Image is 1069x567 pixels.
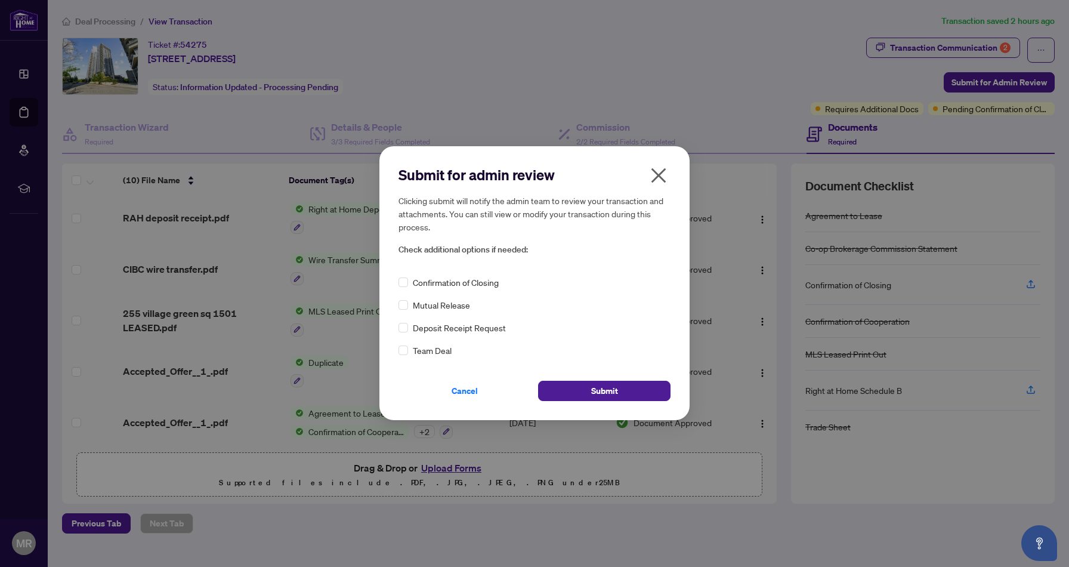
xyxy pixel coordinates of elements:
span: Mutual Release [413,299,470,312]
h2: Submit for admin review [398,165,671,184]
span: Cancel [452,382,478,401]
h5: Clicking submit will notify the admin team to review your transaction and attachments. You can st... [398,194,671,233]
span: close [649,166,668,185]
button: Open asap [1021,525,1057,561]
span: Check additional options if needed: [398,243,671,257]
button: Cancel [398,381,531,402]
span: Submit [591,382,618,401]
button: Submit [538,381,671,402]
span: Team Deal [413,344,452,358]
span: Confirmation of Closing [413,276,499,289]
span: Deposit Receipt Request [413,322,506,335]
